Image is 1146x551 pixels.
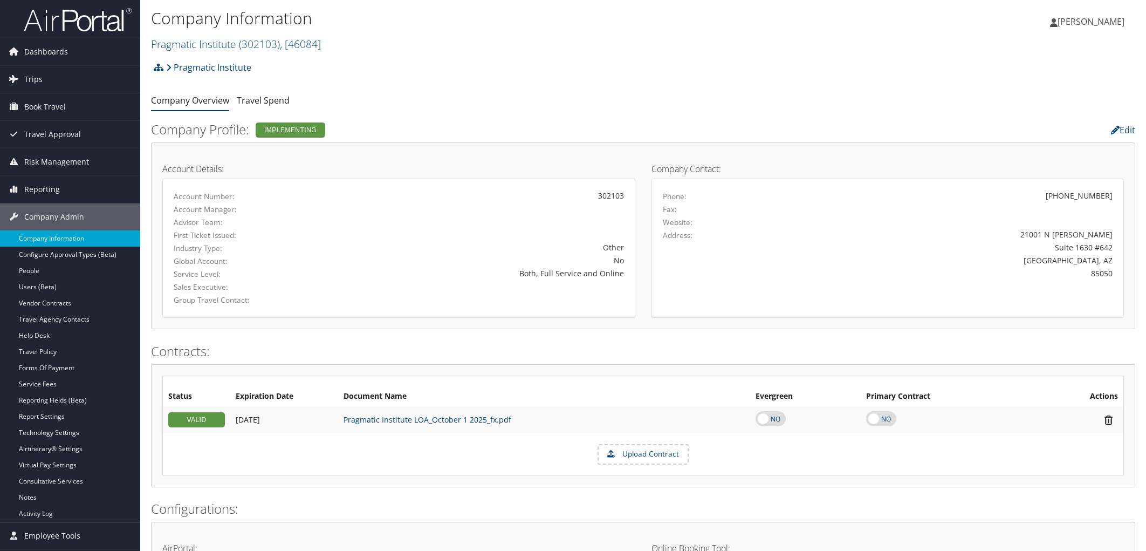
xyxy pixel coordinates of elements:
[329,255,623,266] div: No
[861,387,1034,406] th: Primary Contract
[239,37,280,51] span: ( 302103 )
[329,268,623,279] div: Both, Full Service and Online
[1050,5,1135,38] a: [PERSON_NAME]
[24,66,43,93] span: Trips
[663,191,687,202] label: Phone:
[344,414,511,425] a: Pragmatic Institute LOA_October 1 2025_fx.pdf
[162,165,635,173] h4: Account Details:
[174,282,313,292] label: Sales Executive:
[174,204,313,215] label: Account Manager:
[24,93,66,120] span: Book Travel
[1046,190,1113,201] div: [PHONE_NUMBER]
[230,387,338,406] th: Expiration Date
[24,148,89,175] span: Risk Management
[663,217,692,228] label: Website:
[1099,414,1118,426] i: Remove Contract
[174,295,313,305] label: Group Travel Contact:
[1034,387,1123,406] th: Actions
[24,7,132,32] img: airportal-logo.png
[174,191,313,202] label: Account Number:
[779,242,1113,253] div: Suite 1630 #642
[174,217,313,228] label: Advisor Team:
[779,268,1113,279] div: 85050
[151,342,1135,360] h2: Contracts:
[174,230,313,241] label: First Ticket Issued:
[166,57,251,78] a: Pragmatic Institute
[163,387,230,406] th: Status
[651,165,1124,173] h4: Company Contact:
[237,94,290,106] a: Travel Spend
[24,176,60,203] span: Reporting
[236,414,260,425] span: [DATE]
[24,121,81,148] span: Travel Approval
[663,230,692,241] label: Address:
[174,269,313,280] label: Service Level:
[151,500,1135,518] h2: Configurations:
[1111,124,1135,136] a: Edit
[24,38,68,65] span: Dashboards
[168,412,225,427] div: VALID
[256,123,325,138] div: Implementing
[779,229,1113,240] div: 21001 N [PERSON_NAME]
[779,255,1113,266] div: [GEOGRAPHIC_DATA], AZ
[151,7,807,30] h1: Company Information
[750,387,861,406] th: Evergreen
[663,204,677,215] label: Fax:
[24,203,84,230] span: Company Admin
[599,445,688,464] label: Upload Contract
[1058,16,1124,28] span: [PERSON_NAME]
[280,37,321,51] span: , [ 46084 ]
[329,242,623,253] div: Other
[24,522,80,549] span: Employee Tools
[329,190,623,201] div: 302103
[151,94,229,106] a: Company Overview
[174,256,313,267] label: Global Account:
[151,37,321,51] a: Pragmatic Institute
[151,120,802,139] h2: Company Profile:
[338,387,750,406] th: Document Name
[236,415,333,425] div: Add/Edit Date
[174,243,313,254] label: Industry Type:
